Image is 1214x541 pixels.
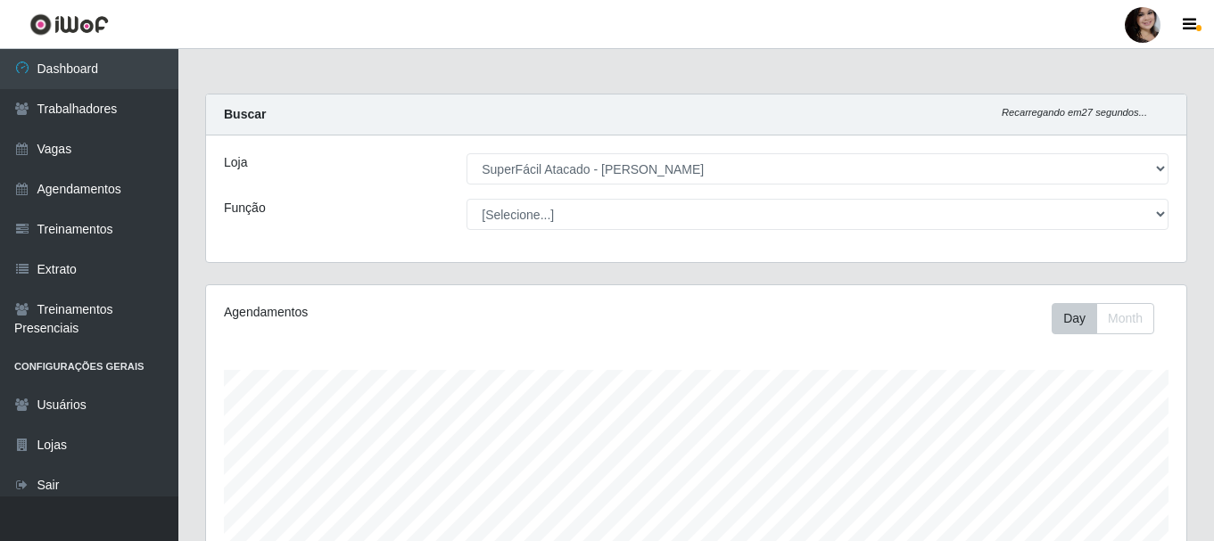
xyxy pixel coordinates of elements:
[29,13,109,36] img: CoreUI Logo
[1096,303,1154,334] button: Month
[1052,303,1097,334] button: Day
[224,199,266,217] label: Função
[1052,303,1154,334] div: First group
[1002,107,1147,118] i: Recarregando em 27 segundos...
[224,153,247,172] label: Loja
[1052,303,1169,334] div: Toolbar with button groups
[224,303,602,322] div: Agendamentos
[224,107,266,121] strong: Buscar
